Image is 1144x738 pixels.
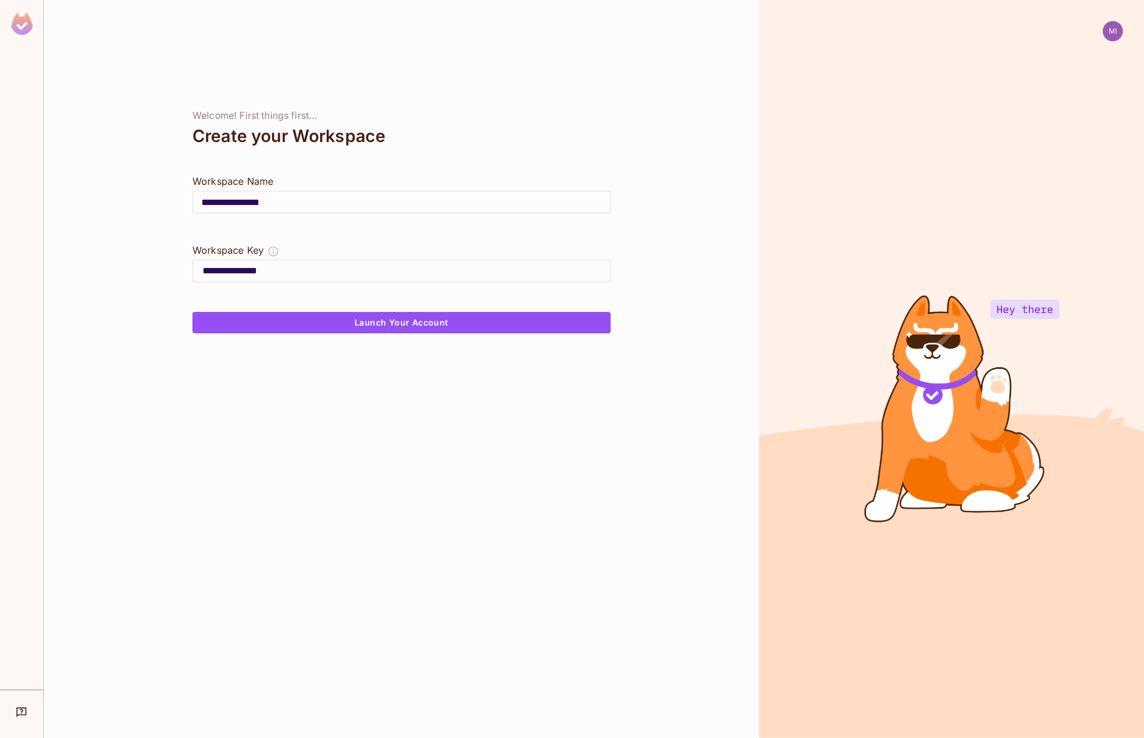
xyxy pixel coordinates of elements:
div: Create your Workspace [192,122,611,150]
div: Help & Updates [8,700,35,724]
img: SReyMgAAAABJRU5ErkJggg== [11,13,33,35]
div: Workspace Name [192,174,611,188]
button: The Workspace Key is unique, and serves as the identifier of your workspace. [267,243,279,260]
img: michal.wojcik@testshipping.com [1103,21,1123,41]
div: Welcome! First things first... [192,110,611,122]
div: Workspace Key [192,243,264,257]
button: Launch Your Account [192,312,611,333]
